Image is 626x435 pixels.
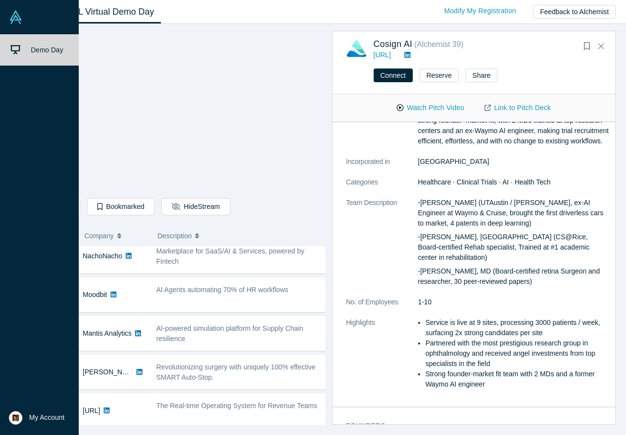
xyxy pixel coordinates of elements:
li: Service is live at 9 sites, processing 3000 patients / week, surfacing 2x strong candidates per site [425,318,609,338]
span: AI Agents automating 70% of HR workflows [156,286,289,294]
span: Marketplace for SaaS/AI & Services, powered by Fintech [156,247,305,265]
iframe: Alchemist Class XL Demo Day: Vault [42,32,325,191]
a: Link to Pitch Deck [474,99,561,116]
a: Mantis Analytics [83,329,132,337]
span: Company [85,226,114,246]
dt: Incorporated in [346,157,418,177]
p: -[PERSON_NAME], MD (Board-certified retina Surgeon and researcher, 30 peer-reviewed papers) [418,266,609,287]
button: My Account [9,411,65,425]
li: Partnered with the most prestigious research group in ophthalmology and received angel investment... [425,338,609,369]
dt: Categories [346,177,418,198]
button: Reserve [420,69,459,82]
a: [PERSON_NAME] Surgical [83,368,166,376]
a: Moodbit [83,291,107,298]
button: HideStream [161,198,230,215]
button: Feedback to Alchemist [533,5,616,19]
p: -[PERSON_NAME], [GEOGRAPHIC_DATA] (CS@Rice, Board-certified Rehab specialist, Trained at #1 acade... [418,232,609,263]
button: Connect [374,69,413,82]
button: Share [466,69,497,82]
span: Demo Day [31,46,63,54]
dt: No. of Employees [346,297,418,318]
span: AI-powered simulation platform for Supply Chain resilience [156,324,303,343]
img: Rohit Jain's Account [9,411,22,425]
span: Revolutionizing surgery with uniquely 100% effective SMART Auto-Stop. [156,363,316,381]
a: [URL] [83,407,100,414]
button: Company [85,226,148,246]
img: Cosign AI's Logo [346,39,367,59]
button: Watch Pitch Video [386,99,474,116]
button: Close [594,39,608,54]
a: Class XL Virtual Demo Day [41,0,161,23]
span: The Real-time Operating System for Revenue Teams [156,402,317,410]
a: NachoNacho [83,252,122,260]
a: Modify My Registration [434,2,526,20]
button: Description [157,226,318,246]
img: Alchemist Vault Logo [9,10,22,24]
a: [URL] [374,51,391,59]
li: Strong founder-market fit team with 2 MDs and a former Waymo AI engineer [425,369,609,389]
button: Bookmarked [87,198,155,215]
p: -[PERSON_NAME] (UTAustin / [PERSON_NAME], ex-AI Engineer at Waymo & Cruise, brought the first dri... [418,198,609,229]
dt: Highlights [346,318,418,400]
button: Bookmark [580,40,594,53]
span: My Account [29,412,65,423]
a: Cosign AI [374,39,412,49]
dd: 1-10 [418,297,609,307]
span: Description [157,226,192,246]
small: ( Alchemist 39 ) [414,40,464,48]
h3: Founders [346,421,596,431]
dd: [GEOGRAPHIC_DATA] [418,157,609,167]
span: Healthcare · Clinical Trials · AI · Health Tech [418,178,551,186]
dt: Team Description [346,198,418,297]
